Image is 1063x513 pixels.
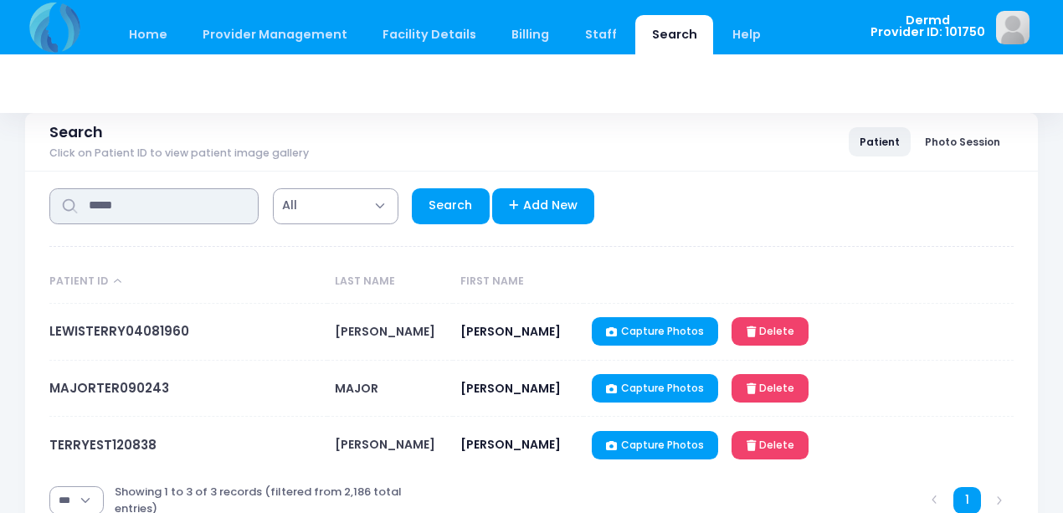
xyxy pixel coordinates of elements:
a: MAJORTER090243 [49,379,169,397]
a: Help [716,15,778,54]
span: [PERSON_NAME] [460,380,561,397]
span: MAJOR [335,380,378,397]
th: First Name: activate to sort column ascending [453,260,584,304]
a: LEWISTERRY04081960 [49,322,189,340]
span: [PERSON_NAME] [335,436,435,453]
a: Capture Photos [592,374,718,403]
a: TERRYEST120838 [49,436,157,454]
span: Dermd Provider ID: 101750 [870,14,985,38]
a: Add New [492,188,595,224]
th: Patient ID: activate to sort column descending [49,260,326,304]
span: [PERSON_NAME] [460,323,561,340]
img: image [996,11,1030,44]
a: Delete [732,317,809,346]
span: Click on Patient ID to view patient image gallery [49,147,309,160]
a: Capture Photos [592,317,718,346]
a: Provider Management [186,15,363,54]
a: Search [635,15,713,54]
a: Delete [732,431,809,459]
a: Facility Details [367,15,493,54]
a: Capture Photos [592,431,718,459]
a: Staff [568,15,633,54]
th: Last Name: activate to sort column ascending [327,260,453,304]
span: [PERSON_NAME] [460,436,561,453]
a: Search [412,188,490,224]
span: Search [49,124,103,141]
span: All [282,197,297,214]
span: All [273,188,398,224]
a: Billing [496,15,566,54]
a: Delete [732,374,809,403]
a: Home [112,15,183,54]
a: Patient [849,127,911,156]
a: Photo Session [914,127,1011,156]
span: [PERSON_NAME] [335,323,435,340]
